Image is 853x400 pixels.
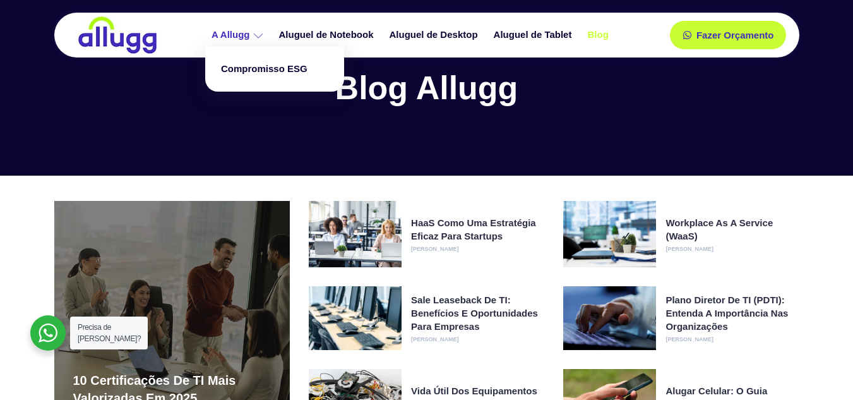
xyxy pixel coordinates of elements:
a: [PERSON_NAME] [665,337,713,342]
img: HaaS como uma estratégia eficaz para startups [309,201,402,267]
img: locação de TI é Allugg [76,16,158,54]
a: Sale Leaseback de TI: Benefícios e Oportunidades para Empresas [411,293,544,333]
div: Widget de chat [790,339,853,400]
a: Aluguel de Tablet [487,24,582,46]
span: Fazer Orçamento [696,30,774,40]
a: Plano Diretor de TI (PDTI): Entenda a importância nas organizações [665,293,799,333]
a: A Allugg [205,24,273,46]
iframe: Chat Widget [790,339,853,400]
a: Aluguel de Desktop [383,24,487,46]
img: Workplace as a Service (WaaS) [563,201,656,267]
img: Plano Diretor de TI (PDTI): Entenda a importância nas organizações [563,286,656,350]
a: [PERSON_NAME] [411,337,459,342]
a: [PERSON_NAME] [665,246,713,252]
a: Fazer Orçamento [670,21,787,49]
span: Precisa de [PERSON_NAME]? [78,323,141,343]
img: Sale Leaseback de TI: Benefícios e Oportunidades para Empresas [309,286,402,350]
a: Workplace as a Service (WaaS) [665,216,799,243]
a: [PERSON_NAME] [411,246,459,252]
h2: Blog Allugg [54,70,799,106]
a: Aluguel de Notebook [273,24,383,46]
a: Blog [581,24,617,46]
a: HaaS como uma estratégia eficaz para startups [411,216,544,243]
a: Compromisso ESG [212,52,338,86]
